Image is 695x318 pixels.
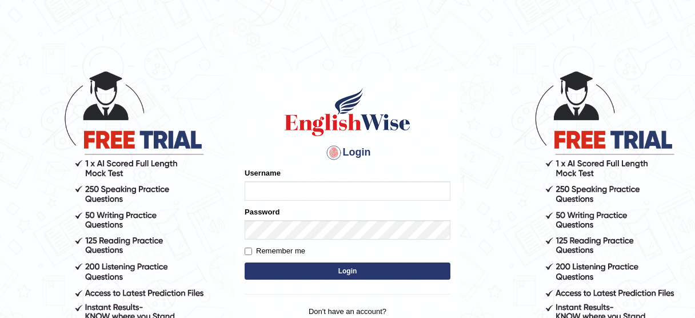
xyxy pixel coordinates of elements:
label: Remember me [245,245,305,257]
label: Username [245,168,281,178]
h4: Login [245,144,450,162]
label: Password [245,206,279,217]
img: Logo of English Wise sign in for intelligent practice with AI [282,86,413,138]
button: Login [245,263,450,280]
input: Remember me [245,248,252,255]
